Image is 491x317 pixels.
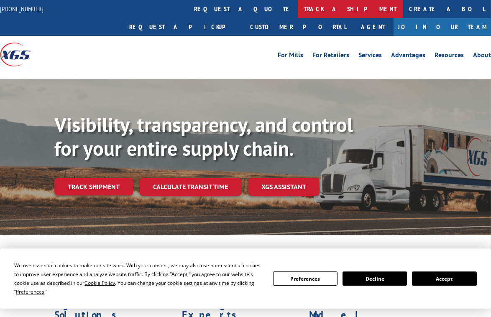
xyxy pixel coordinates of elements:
[358,52,382,61] a: Services
[54,178,133,195] a: Track shipment
[435,52,464,61] a: Resources
[473,52,491,61] a: About
[343,271,407,286] button: Decline
[353,18,394,36] a: Agent
[14,261,263,296] div: We use essential cookies to make our site work. With your consent, we may also use non-essential ...
[54,112,353,162] b: Visibility, transparency, and control for your entire supply chain.
[244,18,353,36] a: Customer Portal
[16,288,44,295] span: Preferences
[84,279,115,287] span: Cookie Policy
[394,18,491,36] a: Join Our Team
[391,52,425,61] a: Advantages
[312,52,349,61] a: For Retailers
[248,178,320,196] a: XGS ASSISTANT
[278,52,303,61] a: For Mills
[412,271,476,286] button: Accept
[123,18,244,36] a: Request a pickup
[140,178,241,196] a: Calculate transit time
[273,271,338,286] button: Preferences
